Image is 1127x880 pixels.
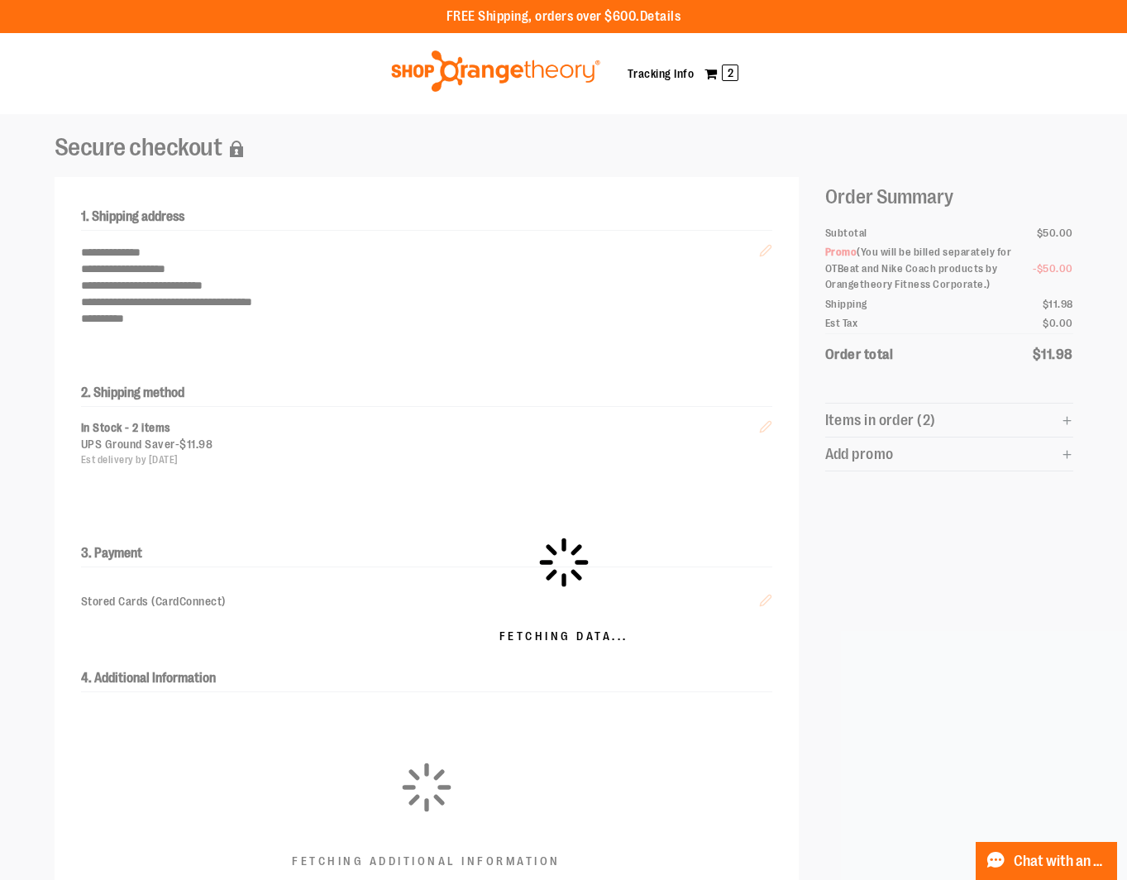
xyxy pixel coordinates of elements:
button: Chat with an Expert [976,842,1118,880]
a: Details [640,9,681,24]
a: Tracking Info [628,67,695,80]
span: Chat with an Expert [1014,854,1107,869]
p: FREE Shipping, orders over $600. [447,7,681,26]
img: Shop Orangetheory [389,50,603,92]
span: 2 [722,65,738,81]
span: Fetching Data... [499,629,628,645]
